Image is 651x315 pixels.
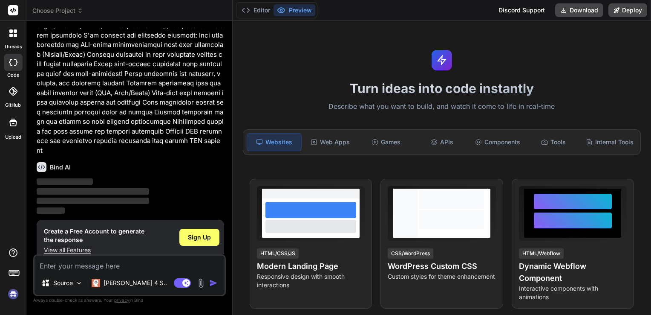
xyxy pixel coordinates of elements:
[415,133,469,151] div: APIs
[608,3,647,17] button: Deploy
[359,133,413,151] div: Games
[247,133,302,151] div: Websites
[44,227,144,244] h1: Create a Free Account to generate the response
[188,233,211,242] span: Sign Up
[37,198,149,204] span: ‌
[5,102,21,109] label: GitHub
[44,246,144,254] p: View all Features
[303,133,357,151] div: Web Apps
[92,279,100,287] img: Claude 4 Sonnet
[7,72,19,79] label: code
[114,297,130,303] span: privacy
[555,3,603,17] button: Download
[32,6,83,15] span: Choose Project
[519,284,627,301] p: Interactive components with animations
[388,248,433,259] div: CSS/WordPress
[519,260,627,284] h4: Dynamic Webflow Component
[4,43,22,50] label: threads
[238,4,274,16] button: Editor
[238,101,646,112] p: Describe what you want to build, and watch it come to life in real-time
[519,248,564,259] div: HTML/Webflow
[493,3,550,17] div: Discord Support
[50,163,71,172] h6: Bind AI
[238,81,646,96] h1: Turn ideas into code instantly
[75,280,83,287] img: Pick Models
[33,296,226,304] p: Always double-check its answers. Your in Bind
[257,260,365,272] h4: Modern Landing Page
[471,133,525,151] div: Components
[527,133,581,151] div: Tools
[104,279,167,287] p: [PERSON_NAME] 4 S..
[6,287,20,301] img: signin
[388,260,495,272] h4: WordPress Custom CSS
[5,134,21,141] label: Upload
[37,188,149,195] span: ‌
[37,207,65,214] span: ‌
[388,272,495,281] p: Custom styles for theme enhancement
[582,133,637,151] div: Internal Tools
[196,278,206,288] img: attachment
[209,279,218,287] img: icon
[274,4,315,16] button: Preview
[53,279,73,287] p: Source
[257,248,299,259] div: HTML/CSS/JS
[257,272,365,289] p: Responsive design with smooth interactions
[37,178,93,185] span: ‌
